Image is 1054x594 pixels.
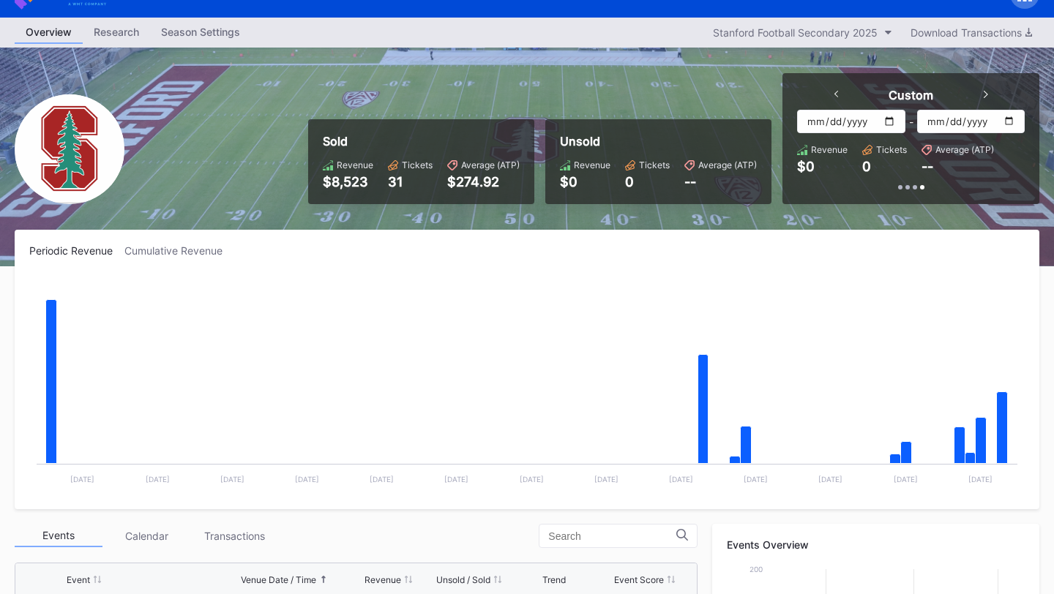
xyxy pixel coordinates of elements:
[436,574,490,585] div: Unsold / Sold
[727,538,1025,551] div: Events Overview
[862,159,871,174] div: 0
[124,244,234,257] div: Cumulative Revenue
[388,174,433,189] div: 31
[889,88,933,102] div: Custom
[922,159,933,174] div: --
[560,174,610,189] div: $0
[29,275,1025,495] svg: Chart title
[15,94,124,204] img: Stanford_Football_Secondary.png
[190,525,278,547] div: Transactions
[15,21,83,44] a: Overview
[520,475,544,484] text: [DATE]
[402,159,433,170] div: Tickets
[150,21,251,42] div: Season Settings
[150,21,251,44] a: Season Settings
[295,475,319,484] text: [DATE]
[911,26,1032,39] div: Download Transactions
[323,174,373,189] div: $8,523
[83,21,150,44] a: Research
[935,144,994,155] div: Average (ATP)
[594,475,618,484] text: [DATE]
[894,475,918,484] text: [DATE]
[70,475,94,484] text: [DATE]
[797,159,815,174] div: $0
[548,530,676,542] input: Search
[706,23,900,42] button: Stanford Football Secondary 2025
[625,174,670,189] div: 0
[370,475,394,484] text: [DATE]
[713,26,878,39] div: Stanford Football Secondary 2025
[447,174,520,189] div: $274.92
[750,565,763,574] text: 200
[83,21,150,42] div: Research
[461,159,520,170] div: Average (ATP)
[614,574,664,585] div: Event Score
[67,574,90,585] div: Event
[444,475,468,484] text: [DATE]
[639,159,670,170] div: Tickets
[102,525,190,547] div: Calendar
[29,244,124,257] div: Periodic Revenue
[146,475,170,484] text: [DATE]
[684,174,757,189] div: --
[669,475,693,484] text: [DATE]
[968,475,993,484] text: [DATE]
[903,23,1039,42] button: Download Transactions
[220,475,244,484] text: [DATE]
[337,159,373,170] div: Revenue
[818,475,842,484] text: [DATE]
[560,134,757,148] div: Unsold
[811,144,848,155] div: Revenue
[876,144,907,155] div: Tickets
[241,574,316,585] div: Venue Date / Time
[909,116,913,128] div: -
[574,159,610,170] div: Revenue
[365,574,401,585] div: Revenue
[15,525,102,547] div: Events
[744,475,768,484] text: [DATE]
[542,574,566,585] div: Trend
[698,159,757,170] div: Average (ATP)
[323,134,520,148] div: Sold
